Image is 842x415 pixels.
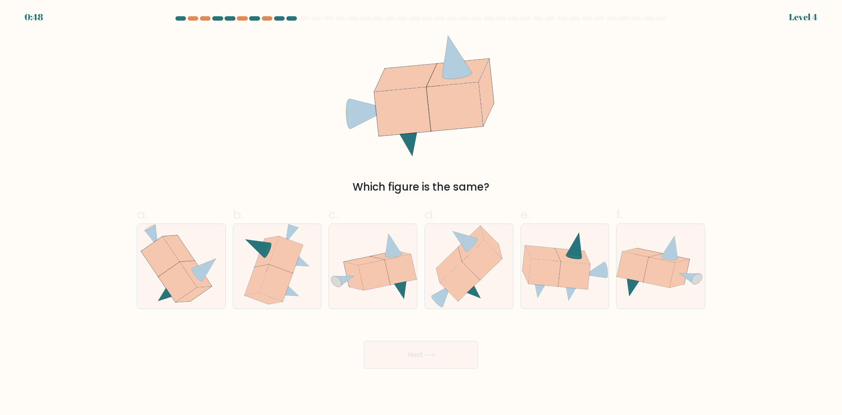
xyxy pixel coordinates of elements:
[328,206,338,223] span: c.
[789,11,817,24] div: Level 4
[521,206,530,223] span: e.
[233,206,243,223] span: b.
[137,206,147,223] span: a.
[616,206,622,223] span: f.
[25,11,43,24] div: 0:48
[425,206,435,223] span: d.
[142,179,700,195] div: Which figure is the same?
[364,341,478,369] button: Next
